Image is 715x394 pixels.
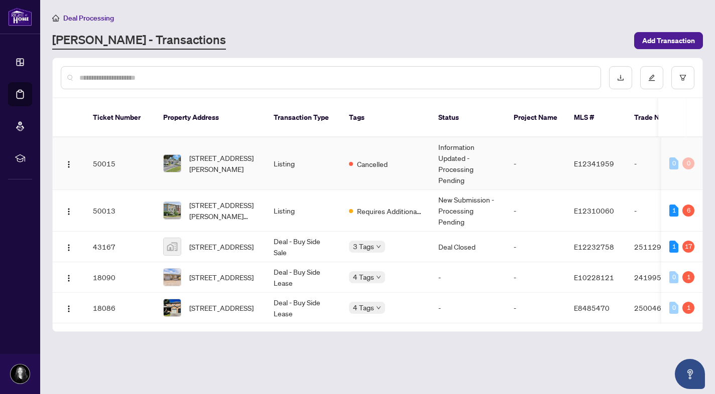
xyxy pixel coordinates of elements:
[574,303,610,312] span: E8485470
[430,137,506,190] td: Information Updated - Processing Pending
[266,137,341,190] td: Listing
[85,190,155,232] td: 50013
[85,262,155,293] td: 18090
[189,200,258,222] span: [STREET_ADDRESS][PERSON_NAME][PERSON_NAME]
[353,241,374,252] span: 3 Tags
[626,262,696,293] td: 2419955
[61,269,77,285] button: Logo
[266,232,341,262] td: Deal - Buy Side Sale
[357,206,422,217] span: Requires Additional Docs
[353,302,374,313] span: 4 Tags
[430,293,506,323] td: -
[376,275,381,280] span: down
[648,74,655,81] span: edit
[506,232,566,262] td: -
[52,15,59,22] span: home
[164,202,181,219] img: thumbnail-img
[506,293,566,323] td: -
[642,33,695,49] span: Add Transaction
[189,272,254,283] span: [STREET_ADDRESS]
[85,137,155,190] td: 50015
[376,305,381,310] span: down
[566,98,626,137] th: MLS #
[85,293,155,323] td: 18086
[574,206,614,215] span: E12310060
[506,262,566,293] td: -
[626,190,696,232] td: -
[266,190,341,232] td: Listing
[679,74,686,81] span: filter
[164,269,181,286] img: thumbnail-img
[671,66,694,89] button: filter
[85,98,155,137] th: Ticket Number
[626,137,696,190] td: -
[341,98,430,137] th: Tags
[164,299,181,316] img: thumbnail-img
[266,98,341,137] th: Transaction Type
[11,364,30,383] img: Profile Icon
[61,300,77,316] button: Logo
[8,8,32,26] img: logo
[682,302,694,314] div: 1
[669,157,678,169] div: 0
[669,271,678,283] div: 0
[430,262,506,293] td: -
[634,32,703,49] button: Add Transaction
[574,242,614,251] span: E12232758
[626,293,696,323] td: 2500464
[506,190,566,232] td: -
[65,244,73,252] img: Logo
[189,302,254,313] span: [STREET_ADDRESS]
[506,137,566,190] td: -
[61,203,77,219] button: Logo
[626,232,696,262] td: 2511296
[189,241,254,252] span: [STREET_ADDRESS]
[506,98,566,137] th: Project Name
[164,238,181,255] img: thumbnail-img
[430,190,506,232] td: New Submission - Processing Pending
[669,241,678,253] div: 1
[266,293,341,323] td: Deal - Buy Side Lease
[65,160,73,168] img: Logo
[155,98,266,137] th: Property Address
[675,359,705,389] button: Open asap
[669,205,678,217] div: 1
[640,66,663,89] button: edit
[266,262,341,293] td: Deal - Buy Side Lease
[85,232,155,262] td: 43167
[682,241,694,253] div: 17
[353,271,374,283] span: 4 Tags
[357,158,388,169] span: Cancelled
[189,152,258,174] span: [STREET_ADDRESS][PERSON_NAME]
[61,155,77,171] button: Logo
[682,271,694,283] div: 1
[65,208,73,216] img: Logo
[65,274,73,282] img: Logo
[164,155,181,172] img: thumbnail-img
[376,244,381,249] span: down
[574,273,614,282] span: E10228121
[52,32,226,50] a: [PERSON_NAME] - Transactions
[61,239,77,255] button: Logo
[430,98,506,137] th: Status
[609,66,632,89] button: download
[682,157,694,169] div: 0
[65,305,73,313] img: Logo
[626,98,696,137] th: Trade Number
[617,74,624,81] span: download
[682,205,694,217] div: 6
[63,14,114,23] span: Deal Processing
[574,159,614,168] span: E12341959
[669,302,678,314] div: 0
[430,232,506,262] td: Deal Closed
